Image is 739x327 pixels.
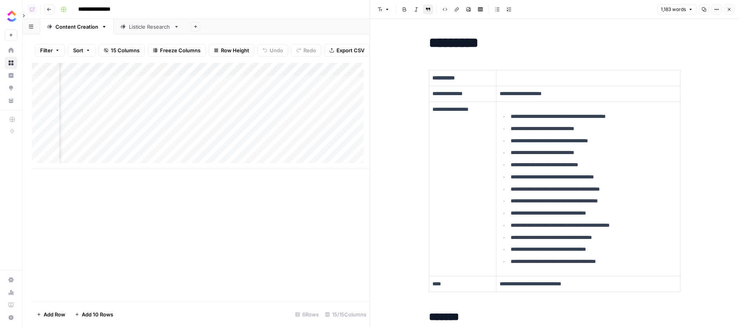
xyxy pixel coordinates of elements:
[303,46,316,54] span: Redo
[5,44,17,57] a: Home
[82,310,113,318] span: Add 10 Rows
[99,44,145,57] button: 15 Columns
[5,82,17,94] a: Opportunities
[35,44,65,57] button: Filter
[209,44,254,57] button: Row Height
[5,6,17,26] button: Workspace: ClickUp
[292,308,322,321] div: 6 Rows
[111,46,140,54] span: 15 Columns
[5,9,19,23] img: ClickUp Logo
[5,311,17,324] button: Help + Support
[129,23,171,31] div: Listicle Research
[160,46,200,54] span: Freeze Columns
[32,308,70,321] button: Add Row
[221,46,249,54] span: Row Height
[661,6,686,13] span: 1,183 words
[5,299,17,311] a: Learning Hub
[5,57,17,69] a: Browse
[5,69,17,82] a: Insights
[55,23,98,31] div: Content Creation
[40,19,114,35] a: Content Creation
[73,46,83,54] span: Sort
[5,274,17,286] a: Settings
[40,46,53,54] span: Filter
[336,46,364,54] span: Export CSV
[5,286,17,299] a: Usage
[291,44,321,57] button: Redo
[270,46,283,54] span: Undo
[70,308,118,321] button: Add 10 Rows
[5,94,17,107] a: Your Data
[257,44,288,57] button: Undo
[68,44,96,57] button: Sort
[657,4,697,15] button: 1,183 words
[322,308,369,321] div: 15/15 Columns
[44,310,65,318] span: Add Row
[114,19,186,35] a: Listicle Research
[324,44,369,57] button: Export CSV
[148,44,206,57] button: Freeze Columns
